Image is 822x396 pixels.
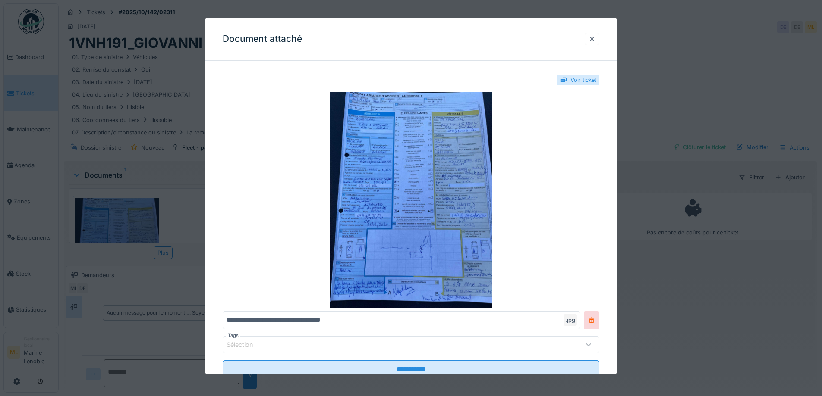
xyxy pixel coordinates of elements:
label: Tags [226,332,240,340]
div: .jpg [564,315,577,326]
img: fe8e7225-cba8-42bc-b08f-3f66ba82f259-17ebcf42-6067-4bfb-856a-1486c636d424.jpg [223,93,599,308]
h3: Document attaché [223,34,302,44]
div: Sélection [227,340,265,350]
div: Voir ticket [570,76,596,84]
